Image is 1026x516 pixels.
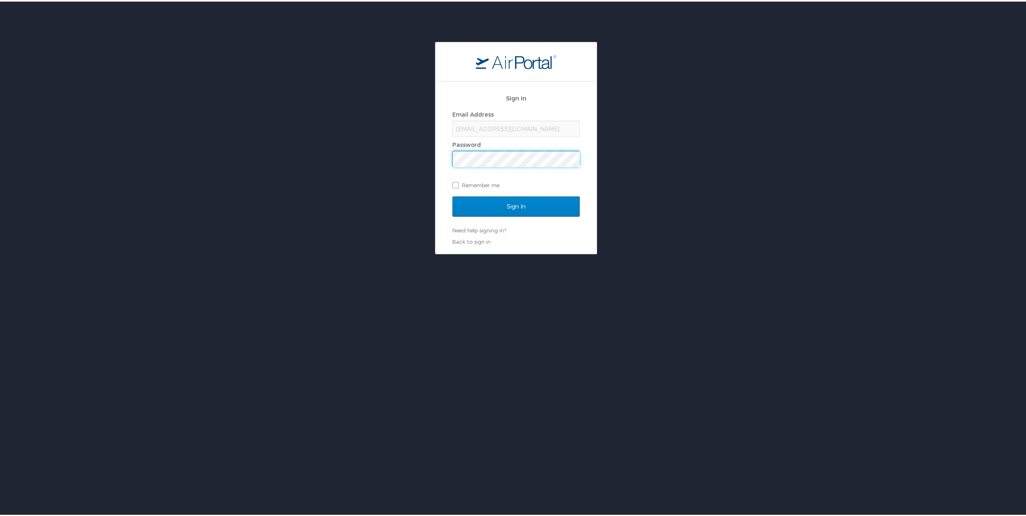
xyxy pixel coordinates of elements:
[452,178,580,190] label: Remember me
[452,237,491,243] a: Back to sign in
[476,53,556,67] img: logo
[452,195,580,215] input: Sign In
[452,109,494,116] label: Email Address
[452,92,580,101] h2: Sign In
[452,226,506,232] a: Need help signing in?
[452,140,481,146] label: Password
